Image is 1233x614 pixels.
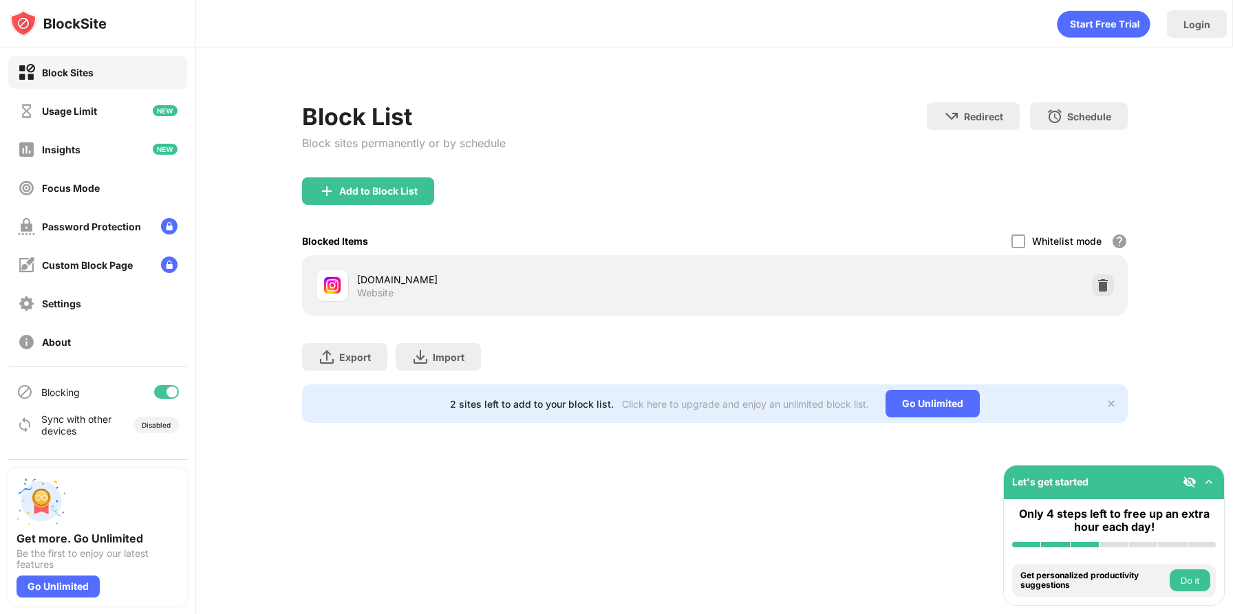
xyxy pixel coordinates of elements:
img: logo-blocksite.svg [10,10,107,37]
img: sync-icon.svg [17,417,33,433]
img: new-icon.svg [153,144,178,155]
div: Usage Limit [42,105,97,117]
img: eye-not-visible.svg [1183,475,1197,489]
div: Focus Mode [42,182,100,194]
div: Go Unlimited [17,575,100,597]
img: settings-off.svg [18,295,35,312]
div: animation [1057,10,1150,38]
div: Be the first to enjoy our latest features [17,548,179,570]
div: Sync with other devices [41,413,112,437]
img: lock-menu.svg [161,256,178,273]
div: Whitelist mode [1032,235,1102,247]
div: Go Unlimited [886,390,980,417]
img: lock-menu.svg [161,218,178,234]
div: Click here to upgrade and enjoy an unlimited block list. [622,398,869,410]
div: About [42,336,71,348]
img: x-button.svg [1106,398,1117,409]
img: push-unlimited.svg [17,476,66,526]
div: Import [433,351,464,363]
div: 2 sites left to add to your block list. [450,398,614,410]
div: Login [1183,19,1210,30]
div: Only 4 steps left to free up an extra hour each day! [1012,507,1216,534]
div: Add to Block List [339,186,418,197]
div: Blocked Items [302,235,368,247]
div: Block List [302,102,506,131]
div: Schedule [1067,111,1111,122]
div: Let's get started [1012,476,1089,487]
img: about-off.svg [18,333,35,351]
img: omni-setup-toggle.svg [1202,475,1216,489]
button: Do it [1170,569,1210,591]
div: [DOMAIN_NAME] [357,272,715,287]
div: Redirect [964,111,1003,122]
div: Custom Block Page [42,259,133,271]
img: block-on.svg [18,64,35,81]
div: Export [339,351,371,363]
div: Blocking [41,386,80,398]
div: Password Protection [42,221,141,232]
div: Website [357,287,394,299]
div: Settings [42,298,81,309]
img: customize-block-page-off.svg [18,256,35,274]
div: Get more. Go Unlimited [17,531,179,545]
div: Disabled [142,421,171,429]
div: Block Sites [42,67,94,78]
div: Block sites permanently or by schedule [302,136,506,150]
img: time-usage-off.svg [18,102,35,120]
img: blocking-icon.svg [17,384,33,400]
img: password-protection-off.svg [18,218,35,235]
img: favicons [324,277,341,294]
img: insights-off.svg [18,141,35,158]
div: Get personalized productivity suggestions [1020,571,1166,591]
img: focus-off.svg [18,179,35,197]
div: Insights [42,144,81,155]
img: new-icon.svg [153,105,178,116]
